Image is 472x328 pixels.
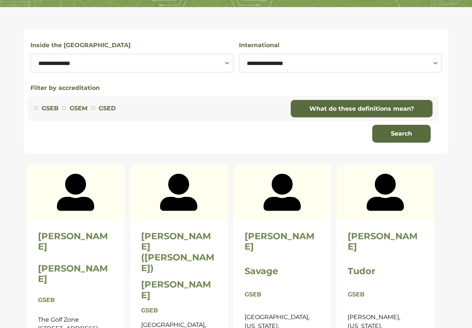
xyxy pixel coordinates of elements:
[245,231,320,253] h2: [PERSON_NAME]
[245,266,320,277] h2: Savage
[99,104,116,113] label: GSED
[38,231,114,253] h2: [PERSON_NAME]
[42,104,58,113] label: GSEB
[348,231,423,253] h2: [PERSON_NAME]
[31,40,131,50] label: Inside the [GEOGRAPHIC_DATA]
[239,54,442,72] select: Select a country
[348,266,423,277] h2: Tudor
[372,125,431,143] button: Search
[348,290,423,299] p: GSEB
[239,40,280,50] label: International
[141,231,217,274] h2: [PERSON_NAME] ([PERSON_NAME])
[245,290,320,299] p: GSEB
[31,84,100,92] button: Filter by accreditation
[38,263,114,285] h2: [PERSON_NAME]
[70,104,87,113] label: GSEM
[141,279,217,301] h2: [PERSON_NAME]
[291,100,433,118] a: What do these definitions mean?
[38,296,114,305] p: GSEB
[31,54,233,72] select: Select a state
[141,306,217,315] p: GSEB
